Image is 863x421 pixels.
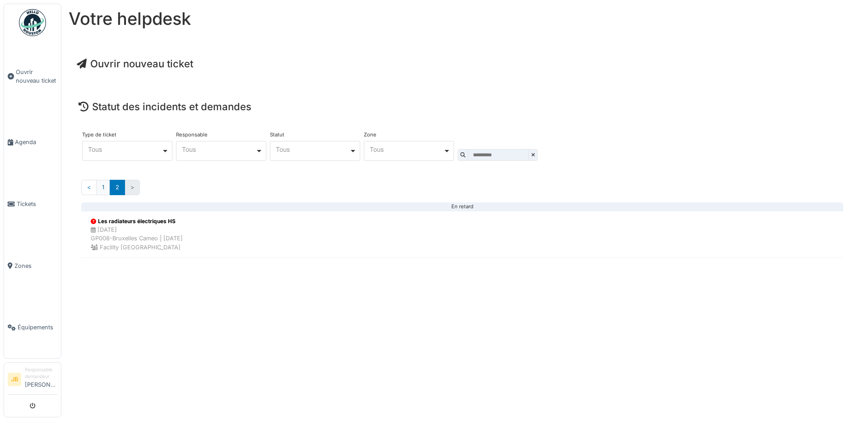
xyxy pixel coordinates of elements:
div: Responsable demandeur [25,366,57,380]
a: Les radiateurs électriques HS [DATE]GP008-Bruxelles Cameo | [DATE] Facility [GEOGRAPHIC_DATA] [81,211,843,258]
a: 2 [110,180,125,195]
span: Ouvrir nouveau ticket [16,68,57,85]
div: Tous [370,147,443,152]
div: Tous [88,147,162,152]
a: Zones [4,235,61,297]
h4: Statut des incidents et demandes [79,101,846,112]
a: Ouvrir nouveau ticket [4,41,61,112]
li: JB [8,373,21,386]
div: Tous [276,147,349,152]
div: Les radiateurs électriques HS [91,217,183,225]
a: 1 [96,180,110,195]
label: Zone [364,132,376,137]
span: Agenda [15,138,57,146]
img: Badge_color-CXgf-gQk.svg [19,9,46,36]
div: En retard [88,206,836,207]
nav: Pages [81,180,843,202]
a: Précédent [81,180,97,195]
label: Type de ticket [82,132,116,137]
span: Tickets [17,200,57,208]
span: Zones [14,262,57,270]
label: Statut [270,132,284,137]
a: Tickets [4,173,61,235]
a: JB Responsable demandeur[PERSON_NAME] [8,366,57,395]
li: [PERSON_NAME] [25,366,57,393]
a: Agenda [4,112,61,173]
span: Équipements [18,323,57,332]
label: Responsable [176,132,208,137]
a: Équipements [4,296,61,358]
div: [DATE] GP008-Bruxelles Cameo | [DATE] Facility [GEOGRAPHIC_DATA] [91,225,183,252]
div: Tous [182,147,255,152]
a: Ouvrir nouveau ticket [77,58,193,70]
